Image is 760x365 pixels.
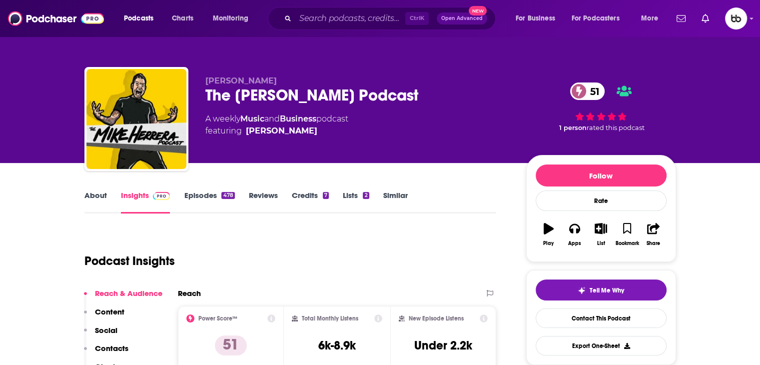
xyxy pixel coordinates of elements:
[295,10,405,26] input: Search podcasts, credits, & more...
[570,82,605,100] a: 51
[698,10,713,27] a: Show notifications dropdown
[516,11,555,25] span: For Business
[84,288,162,307] button: Reach & Audience
[323,192,329,199] div: 7
[343,190,369,213] a: Lists2
[206,10,261,26] button: open menu
[121,190,170,213] a: InsightsPodchaser Pro
[172,11,193,25] span: Charts
[568,240,581,246] div: Apps
[588,216,614,252] button: List
[302,315,358,322] h2: Total Monthly Listens
[84,307,124,325] button: Content
[673,10,690,27] a: Show notifications dropdown
[640,216,666,252] button: Share
[178,288,201,298] h2: Reach
[725,7,747,29] img: User Profile
[536,308,667,328] a: Contact This Podcast
[165,10,199,26] a: Charts
[198,315,237,322] h2: Power Score™
[725,7,747,29] button: Show profile menu
[580,82,605,100] span: 51
[95,307,124,316] p: Content
[264,114,280,123] span: and
[414,338,472,353] h3: Under 2.2k
[205,76,277,85] span: [PERSON_NAME]
[205,113,348,137] div: A weekly podcast
[559,124,587,131] span: 1 person
[526,76,676,138] div: 51 1 personrated this podcast
[647,240,660,246] div: Share
[249,190,278,213] a: Reviews
[536,279,667,300] button: tell me why sparkleTell Me Why
[280,114,316,123] a: Business
[84,190,107,213] a: About
[572,11,620,25] span: For Podcasters
[634,10,671,26] button: open menu
[221,192,234,199] div: 478
[405,12,429,25] span: Ctrl K
[383,190,408,213] a: Similar
[318,338,356,353] h3: 6k-8.9k
[95,325,117,335] p: Social
[95,343,128,353] p: Contacts
[536,190,667,211] div: Rate
[437,12,487,24] button: Open AdvancedNew
[536,336,667,355] button: Export One-Sheet
[590,286,624,294] span: Tell Me Why
[205,125,348,137] span: featuring
[95,288,162,298] p: Reach & Audience
[597,240,605,246] div: List
[725,7,747,29] span: Logged in as aj15670
[84,343,128,362] button: Contacts
[184,190,234,213] a: Episodes478
[587,124,645,131] span: rated this podcast
[409,315,464,322] h2: New Episode Listens
[117,10,166,26] button: open menu
[363,192,369,199] div: 2
[562,216,588,252] button: Apps
[124,11,153,25] span: Podcasts
[543,240,554,246] div: Play
[536,164,667,186] button: Follow
[86,69,186,169] img: The Mike Herrera Podcast
[84,325,117,344] button: Social
[8,9,104,28] img: Podchaser - Follow, Share and Rate Podcasts
[614,216,640,252] button: Bookmark
[469,6,487,15] span: New
[213,11,248,25] span: Monitoring
[84,253,175,268] h1: Podcast Insights
[240,114,264,123] a: Music
[536,216,562,252] button: Play
[292,190,329,213] a: Credits7
[578,286,586,294] img: tell me why sparkle
[153,192,170,200] img: Podchaser Pro
[441,16,483,21] span: Open Advanced
[215,335,247,355] p: 51
[615,240,639,246] div: Bookmark
[565,10,634,26] button: open menu
[277,7,505,30] div: Search podcasts, credits, & more...
[509,10,568,26] button: open menu
[246,125,317,137] a: Mike Herrera
[641,11,658,25] span: More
